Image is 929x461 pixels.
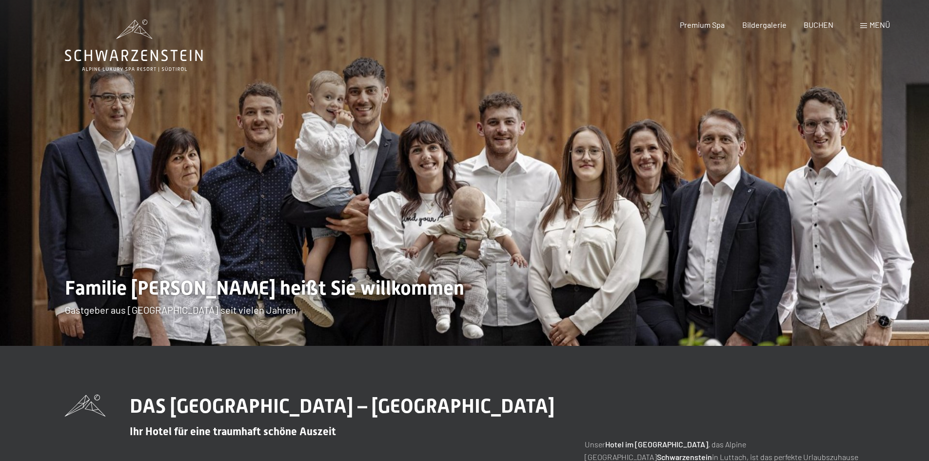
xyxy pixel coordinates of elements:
[804,20,833,29] a: BUCHEN
[65,304,296,316] span: Gastgeber aus [GEOGRAPHIC_DATA] seit vielen Jahren
[130,425,336,438] span: Ihr Hotel für eine traumhaft schöne Auszeit
[605,440,708,449] strong: Hotel im [GEOGRAPHIC_DATA]
[65,277,464,300] span: Familie [PERSON_NAME] heißt Sie willkommen
[742,20,787,29] a: Bildergalerie
[870,20,890,29] span: Menü
[130,395,554,418] span: DAS [GEOGRAPHIC_DATA] – [GEOGRAPHIC_DATA]
[680,20,725,29] a: Premium Spa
